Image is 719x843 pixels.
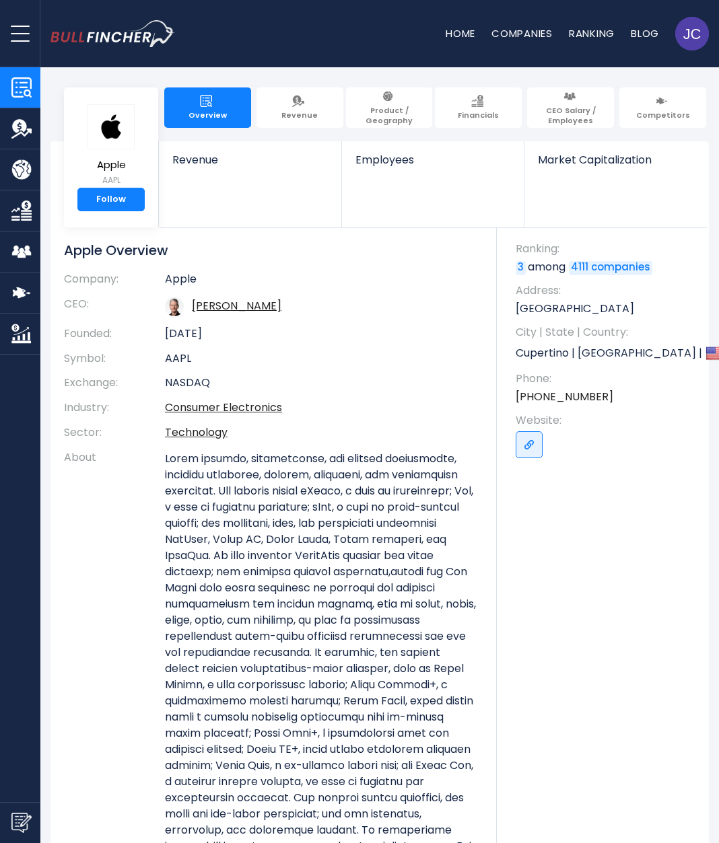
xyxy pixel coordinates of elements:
[355,153,511,166] span: Employees
[64,346,165,371] th: Symbol:
[619,87,706,128] a: Competitors
[569,261,652,274] a: 4111 companies
[569,26,615,40] a: Ranking
[165,346,477,371] td: AAPL
[636,110,690,120] span: Competitors
[516,301,695,316] p: [GEOGRAPHIC_DATA]
[165,322,477,346] td: [DATE]
[64,420,165,445] th: Sector:
[50,20,195,46] a: Go to homepage
[159,141,341,189] a: Revenue
[164,87,251,128] a: Overview
[88,159,135,171] span: Apple
[527,87,614,128] a: CEO Salary / Employees
[165,425,228,440] a: Technology
[516,325,695,340] span: City | State | Country:
[346,87,433,128] a: Product / Geography
[458,110,499,120] span: Financials
[64,396,165,420] th: Industry:
[165,272,477,292] td: Apple
[77,188,145,212] a: Follow
[88,104,135,149] img: AAPL logo
[516,413,695,428] span: Website:
[516,260,695,274] p: among
[631,26,659,40] a: Blog
[446,26,475,40] a: Home
[353,106,426,125] span: Product / Geography
[64,371,165,396] th: Exchange:
[172,153,328,166] span: Revenue
[50,20,175,46] img: bullfincher logo
[87,104,135,188] a: Apple AAPL
[516,371,695,386] span: Phone:
[516,431,543,458] a: Go to link
[165,371,477,396] td: NASDAQ
[516,283,695,298] span: Address:
[516,261,526,274] a: 3
[524,141,708,189] a: Market Capitalization
[516,242,695,256] span: Ranking:
[64,292,165,322] th: CEO:
[491,26,553,40] a: Companies
[256,87,343,128] a: Revenue
[189,110,227,120] span: Overview
[281,110,318,120] span: Revenue
[435,87,522,128] a: Financials
[165,400,282,415] a: Consumer Electronics
[165,297,184,316] img: tim-cook.jpg
[342,141,524,189] a: Employees
[516,390,613,404] a: [PHONE_NUMBER]
[64,322,165,346] th: Founded:
[64,272,165,292] th: Company:
[88,174,135,186] small: AAPL
[64,242,477,259] h1: Apple Overview
[538,153,694,166] span: Market Capitalization
[192,298,281,314] a: ceo
[516,343,695,363] p: Cupertino | [GEOGRAPHIC_DATA] | US
[534,106,607,125] span: CEO Salary / Employees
